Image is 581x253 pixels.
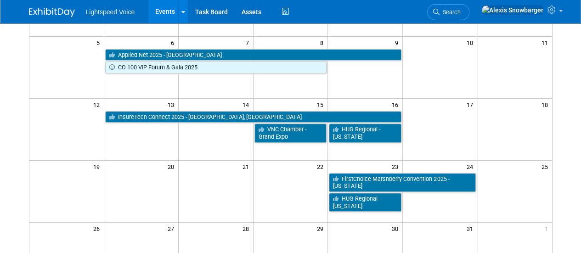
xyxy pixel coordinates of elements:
a: FirstChoice Marshberry Convention 2025 - [US_STATE] [329,173,476,192]
a: HUG Regional - [US_STATE] [329,124,401,142]
span: 10 [465,37,477,48]
span: 28 [242,223,253,234]
span: 22 [316,161,327,172]
span: 31 [465,223,477,234]
a: HUG Regional - [US_STATE] [329,193,401,212]
span: 26 [92,223,104,234]
span: 20 [167,161,178,172]
a: CO 100 VIP Forum & Gala 2025 [105,62,327,73]
span: 21 [242,161,253,172]
a: VNC Chamber - Grand Expo [254,124,327,142]
span: 8 [319,37,327,48]
span: 18 [541,99,552,110]
span: 25 [541,161,552,172]
span: 6 [170,37,178,48]
span: 19 [92,161,104,172]
a: Search [427,4,469,20]
span: 11 [541,37,552,48]
span: 5 [96,37,104,48]
img: ExhibitDay [29,8,75,17]
a: Applied Net 2025 - [GEOGRAPHIC_DATA] [105,49,401,61]
span: 12 [92,99,104,110]
span: 16 [391,99,402,110]
span: 1 [544,223,552,234]
span: 27 [167,223,178,234]
span: 23 [391,161,402,172]
span: 13 [167,99,178,110]
span: 15 [316,99,327,110]
span: 30 [391,223,402,234]
span: 24 [465,161,477,172]
span: 14 [242,99,253,110]
span: 9 [394,37,402,48]
span: 29 [316,223,327,234]
span: Search [440,9,461,16]
img: Alexis Snowbarger [481,5,544,15]
span: Lightspeed Voice [86,8,135,16]
span: 7 [245,37,253,48]
span: 17 [465,99,477,110]
a: InsureTech Connect 2025 - [GEOGRAPHIC_DATA], [GEOGRAPHIC_DATA] [105,111,401,123]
